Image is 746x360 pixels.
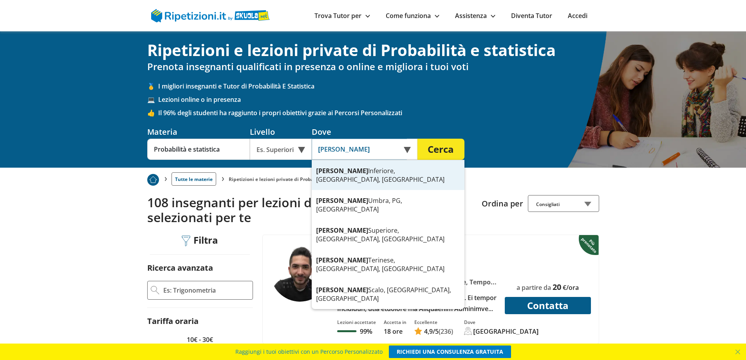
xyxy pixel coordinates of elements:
button: Cerca [417,139,464,160]
nav: breadcrumb d-none d-tablet-block [147,168,599,186]
span: 4,9 [424,327,433,336]
a: Tutte le materie [172,172,216,186]
input: Es. Matematica [147,139,250,160]
span: €/ora [563,283,579,292]
span: Il 96% degli studenti ha raggiunto i propri obiettivi grazie ai Percorsi Personalizzati [158,109,599,117]
h1: Ripetizioni e lezioni private di Probabilità e statistica [147,41,599,60]
h2: Prenota insegnanti qualificati in presenza o online e migliora i tuoi voti [147,61,599,72]
strong: [PERSON_NAME] [316,196,368,205]
p: 10€ - 30€ [147,334,253,345]
input: Es: Trigonometria [163,284,249,296]
span: 20 [553,282,561,292]
li: Ripetizioni e lezioni private di Probabilità e statistica [229,176,353,183]
div: Scalo, [GEOGRAPHIC_DATA], [GEOGRAPHIC_DATA] [312,279,464,309]
a: Diventa Tutor [511,11,552,20]
span: /5 [424,327,439,336]
span: 👍 [147,109,158,117]
div: Terinese, [GEOGRAPHIC_DATA], [GEOGRAPHIC_DATA] [312,250,464,279]
h2: 108 insegnanti per lezioni di Probabilità E Statistica selezionati per te [147,195,476,225]
a: Assistenza [455,11,495,20]
img: Piu prenotato [579,234,600,255]
div: Es. Superiori [250,139,312,160]
p: 18 ore [384,327,406,336]
div: Superiore, [GEOGRAPHIC_DATA], [GEOGRAPHIC_DATA] [312,220,464,250]
p: 99% [360,327,372,336]
span: (236) [439,327,453,336]
a: Come funziona [386,11,439,20]
img: tutor a Roma - Salvatore [271,243,329,302]
div: [GEOGRAPHIC_DATA] [473,327,539,336]
span: 💻 [147,95,158,104]
div: Dove [464,319,539,326]
a: Trova Tutor per [314,11,370,20]
span: a partire da [517,283,551,292]
div: Materia [147,127,250,137]
strong: [PERSON_NAME] [316,256,368,264]
div: Eccellente [414,319,453,326]
strong: [PERSON_NAME] [316,226,368,235]
strong: [PERSON_NAME] [316,166,368,175]
img: Ricerca Avanzata [151,286,159,295]
div: Accetta in [384,319,406,326]
strong: [PERSON_NAME] [316,286,368,294]
div: Consigliati [528,195,599,212]
label: Tariffa oraria [147,316,199,326]
label: Ricerca avanzata [147,262,213,273]
div: Inferiore, [GEOGRAPHIC_DATA], [GEOGRAPHIC_DATA] [312,160,464,190]
div: Dove [312,127,417,137]
img: logo Skuola.net | Ripetizioni.it [151,9,270,22]
span: I migliori insegnanti e Tutor di Probabilità E Statistica [158,82,599,90]
span: Raggiungi i tuoi obiettivi con un Percorso Personalizzato [235,346,383,358]
img: Filtra filtri mobile [182,235,190,246]
button: Contatta [505,297,591,314]
img: Piu prenotato [147,174,159,186]
div: Filtra [179,235,221,247]
a: logo Skuola.net | Ripetizioni.it [151,11,270,19]
a: 4,9/5(236) [414,327,453,336]
span: Lezioni online o in presenza [158,95,599,104]
a: RICHIEDI UNA CONSULENZA GRATUITA [389,346,511,358]
div: Livello [250,127,312,137]
span: 🥇 [147,82,158,90]
input: Es. Indirizzo o CAP [312,139,407,160]
div: Umbra, PG, [GEOGRAPHIC_DATA] [312,190,464,220]
div: Lezioni accettate [337,319,376,326]
label: Ordina per [482,198,523,209]
a: Accedi [568,11,587,20]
